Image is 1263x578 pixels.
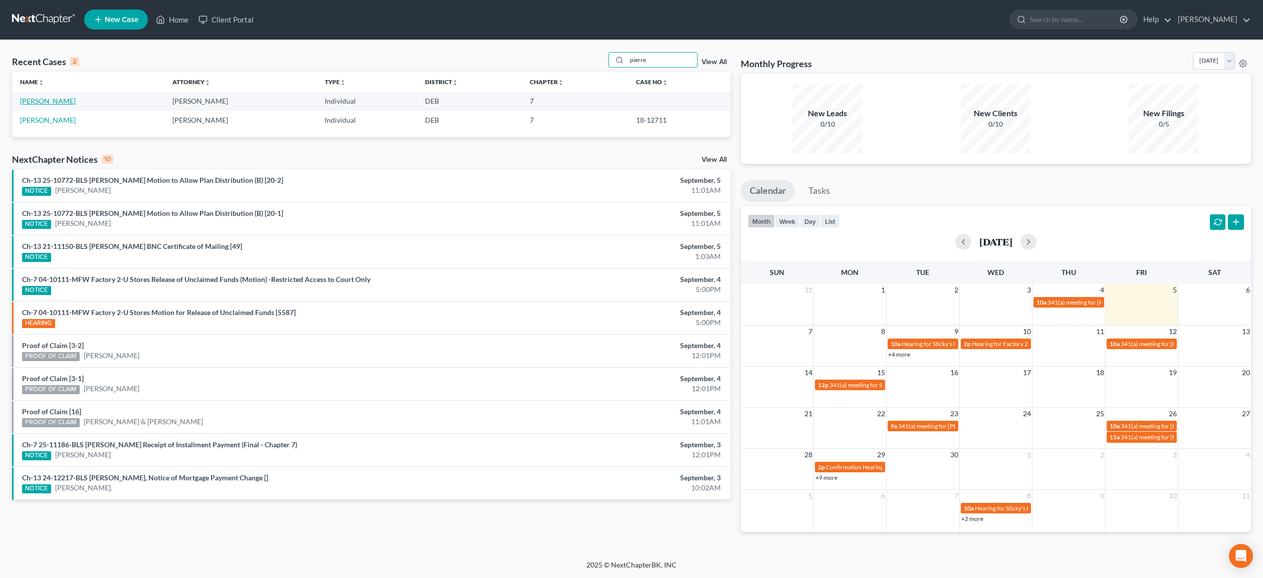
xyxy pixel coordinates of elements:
div: NextChapter Notices [12,153,113,165]
input: Search by name... [627,53,697,67]
span: 10a [1036,299,1046,306]
div: September, 4 [494,407,720,417]
span: 1 [1026,449,1032,461]
a: +4 more [888,351,910,358]
div: September, 4 [494,274,720,284]
div: September, 4 [494,308,720,318]
span: 6 [1245,284,1251,296]
span: 7 [953,490,959,502]
span: 12 [1168,326,1178,338]
span: 10 [1168,490,1178,502]
div: 11:01AM [494,218,720,228]
div: New Leads [792,108,863,119]
span: Tue [916,268,929,276]
span: 2p [818,463,825,471]
a: Typeunfold_more [325,78,346,86]
span: 10a [891,340,901,348]
td: [PERSON_NAME] [164,92,317,110]
a: [PERSON_NAME] [20,97,76,105]
a: Help [1138,11,1172,29]
a: +9 more [815,474,837,481]
div: 12:01PM [494,351,720,361]
a: [PERSON_NAME]. [55,483,112,493]
span: 21 [803,408,813,420]
i: unfold_more [452,80,458,86]
span: 5 [1172,284,1178,296]
span: 3 [1172,449,1178,461]
a: Nameunfold_more [20,78,44,86]
span: 9 [1099,490,1105,502]
span: Fri [1136,268,1147,276]
a: Client Portal [193,11,259,29]
span: 8 [1026,490,1032,502]
div: Open Intercom Messenger [1229,544,1253,568]
a: Case Nounfold_more [636,78,668,86]
a: Proof of Claim [3-2] [22,341,84,350]
span: 8 [880,326,886,338]
span: 28 [803,449,813,461]
span: 27 [1241,408,1251,420]
span: Wed [987,268,1004,276]
div: 0/10 [792,119,863,129]
a: View All [702,59,727,66]
span: 30 [949,449,959,461]
i: unfold_more [204,80,210,86]
span: 9a [891,422,897,430]
td: Individual [317,92,417,110]
div: 1:03AM [494,251,720,261]
a: [PERSON_NAME] [20,116,76,124]
a: Ch-7 04-10111-MFW Factory 2-U Stores Release of Unclaimed Funds (Motion) -Restricted Access to Co... [22,275,370,283]
span: 23 [949,408,959,420]
a: [PERSON_NAME] [1173,11,1250,29]
span: 2 [953,284,959,296]
a: Ch-7 25-11186-BLS [PERSON_NAME] Receipt of Installment Payment (Final - Chapter 7) [22,440,297,449]
span: 2 [1099,449,1105,461]
div: 0/5 [1129,119,1199,129]
a: [PERSON_NAME] [55,450,111,460]
div: PROOF OF CLAIM [22,385,80,394]
div: 11:01AM [494,185,720,195]
div: 10:02AM [494,483,720,493]
span: Thu [1062,268,1076,276]
div: September, 5 [494,175,720,185]
a: [PERSON_NAME] [55,185,111,195]
span: 9 [953,326,959,338]
div: 5:00PM [494,284,720,295]
div: NOTICE [22,484,51,493]
div: September, 4 [494,374,720,384]
td: 18-12711 [628,111,730,129]
span: 10a [1110,422,1120,430]
span: 4 [1099,284,1105,296]
span: 341(a) meeting for [PERSON_NAME] [898,422,995,430]
a: Proof of Claim [16] [22,407,81,416]
button: month [748,214,775,228]
div: 5:00PM [494,318,720,328]
a: Attorneyunfold_more [172,78,210,86]
span: 19 [1168,367,1178,379]
a: [PERSON_NAME] [55,218,111,228]
span: 10a [1110,340,1120,348]
a: Tasks [799,180,839,202]
span: Hearing for Sticky's Holdings LLC [975,504,1061,512]
span: 3 [1026,284,1032,296]
div: PROOF OF CLAIM [22,418,80,427]
i: unfold_more [38,80,44,86]
div: NOTICE [22,286,51,295]
div: September, 3 [494,440,720,450]
td: 7 [522,92,628,110]
div: 11:01AM [494,417,720,427]
div: New Clients [961,108,1031,119]
span: 10 [1022,326,1032,338]
span: 24 [1022,408,1032,420]
a: View All [702,156,727,163]
span: 12p [818,381,828,389]
span: Confirmation Hearing for [PERSON_NAME] & [PERSON_NAME] [826,463,994,471]
span: 25 [1095,408,1105,420]
button: list [820,214,839,228]
div: NOTICE [22,187,51,196]
div: PROOF OF CLAIM [22,352,80,361]
i: unfold_more [340,80,346,86]
span: 10a [964,504,974,512]
span: New Case [105,16,138,24]
i: unfold_more [558,80,564,86]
